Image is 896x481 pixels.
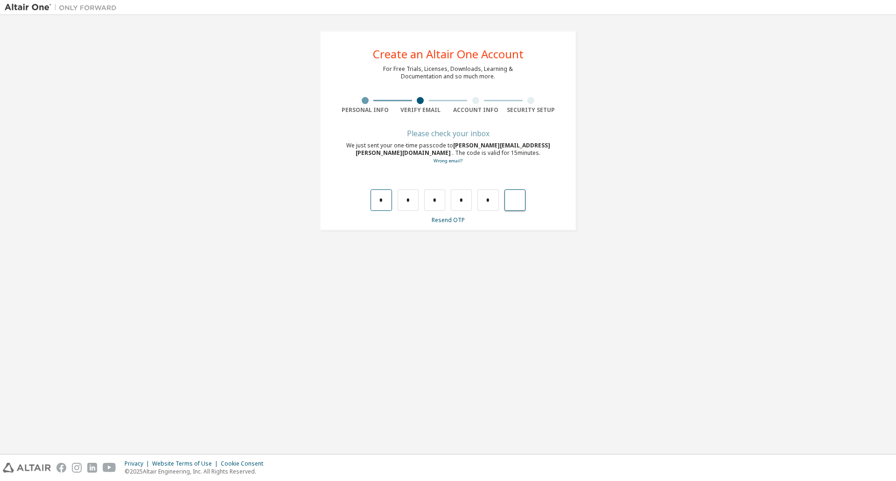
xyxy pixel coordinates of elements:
div: Account Info [448,106,504,114]
p: © 2025 Altair Engineering, Inc. All Rights Reserved. [125,467,269,475]
div: Verify Email [393,106,448,114]
div: We just sent your one-time passcode to . The code is valid for 15 minutes. [337,142,559,165]
a: Resend OTP [432,216,465,224]
div: Website Terms of Use [152,460,221,467]
img: linkedin.svg [87,463,97,473]
div: Cookie Consent [221,460,269,467]
img: facebook.svg [56,463,66,473]
img: Altair One [5,3,121,12]
a: Go back to the registration form [434,158,462,164]
span: [PERSON_NAME][EMAIL_ADDRESS][PERSON_NAME][DOMAIN_NAME] [356,141,550,157]
div: Create an Altair One Account [373,49,524,60]
div: Privacy [125,460,152,467]
div: For Free Trials, Licenses, Downloads, Learning & Documentation and so much more. [383,65,513,80]
img: altair_logo.svg [3,463,51,473]
div: Security Setup [504,106,559,114]
img: instagram.svg [72,463,82,473]
div: Personal Info [337,106,393,114]
div: Please check your inbox [337,131,559,136]
img: youtube.svg [103,463,116,473]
